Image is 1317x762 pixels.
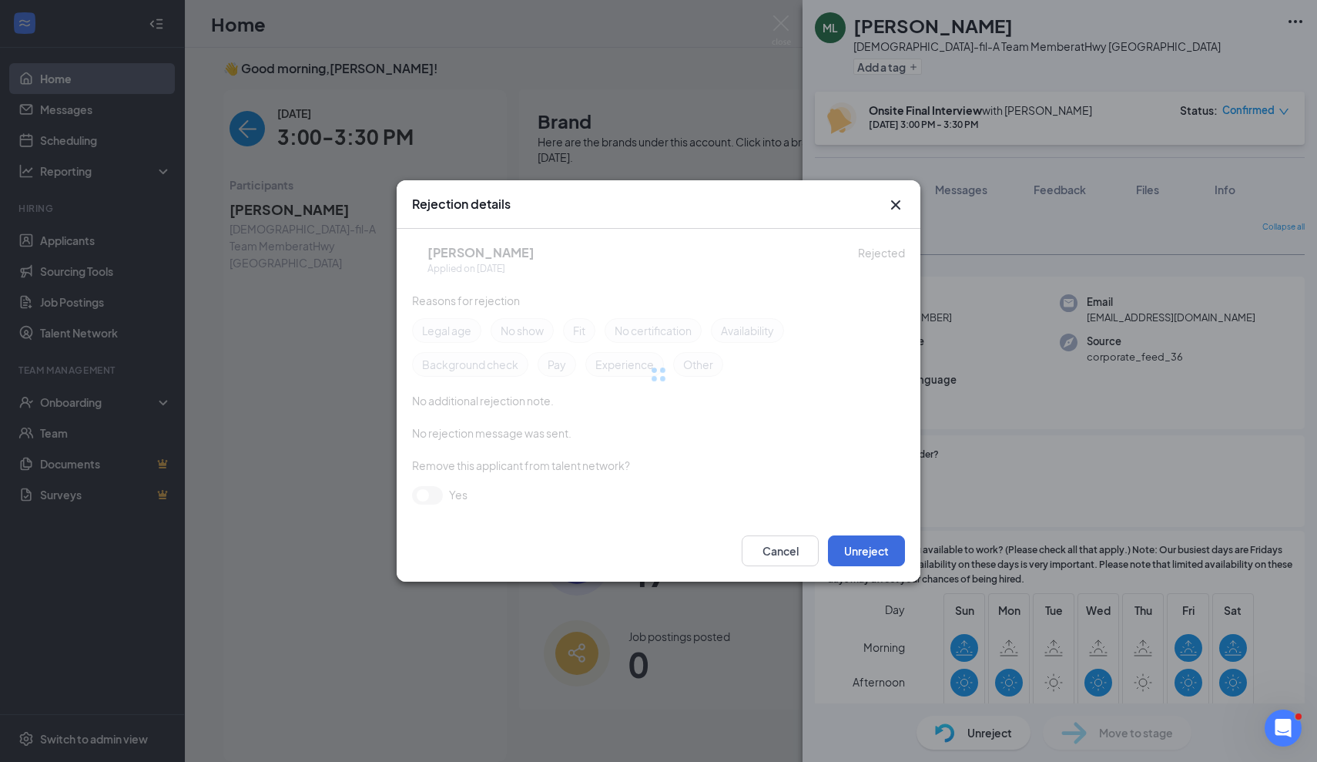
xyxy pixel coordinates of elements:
button: Unreject [828,535,905,566]
button: Close [886,196,905,214]
iframe: Intercom live chat [1265,710,1302,747]
svg: Cross [886,196,905,214]
button: Cancel [742,535,819,566]
h3: Rejection details [412,196,511,213]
